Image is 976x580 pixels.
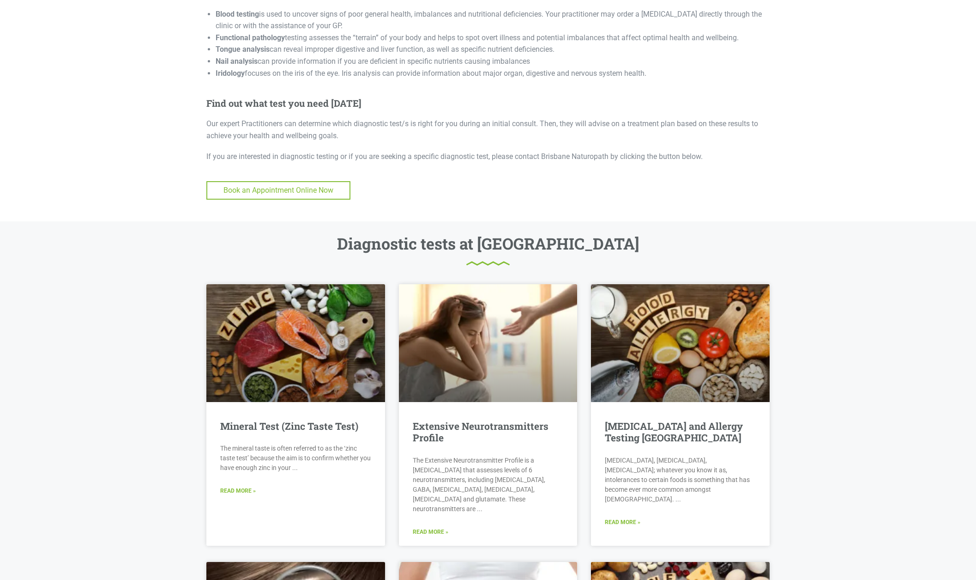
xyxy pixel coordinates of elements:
[399,284,578,402] a: Extensive Neurotransmitters Profile
[206,284,385,402] a: Mineral Test Naturopath
[605,420,743,444] a: [MEDICAL_DATA] and Allergy Testing [GEOGRAPHIC_DATA]
[206,97,361,109] strong: Find out what test you need [DATE]
[206,151,770,163] p: If you are interested in diagnostic testing or if you are seeking a specific diagnostic test, ple...
[220,444,371,473] p: The mineral taste is often referred to as the ‘zinc taste test’ because the aim is to confirm whe...
[337,233,639,266] h2: Diagnostic tests at [GEOGRAPHIC_DATA]
[223,184,333,196] span: Book an Appointment Online Now
[216,43,770,55] li: can reveal improper digestive and liver function, as well as specific nutrient deficiencies.
[413,420,548,444] a: Extensive Neurotransmitters Profile
[605,456,756,504] p: [MEDICAL_DATA], [MEDICAL_DATA], [MEDICAL_DATA]; whatever you know it as, intolerances to certain ...
[206,118,770,141] p: Our expert Practitioners can determine which diagnostic test/s is right for you during an initial...
[216,57,258,66] strong: Nail analysis
[605,518,640,527] a: Read More »
[206,181,350,200] a: Book an Appointment Online Now
[413,456,564,514] p: The Extensive Neurotransmitter Profile is a [MEDICAL_DATA] that assesses levels of 6 neurotransmi...
[216,33,285,42] strong: Functional pathology
[216,67,770,79] li: focuses on the iris of the eye. Iris analysis can provide information about major organ, digestiv...
[220,487,256,495] a: Read More »
[591,284,770,402] a: Food Intolerance and Allergy Testing Brisbane
[413,528,448,537] a: Read More »
[216,55,770,67] li: can provide information if you are deficient in specific nutrients causing imbalances
[216,45,270,54] strong: Tongue analysis
[216,32,770,44] li: testing assesses the “terrain” of your body and helps to spot overt illness and potential imbalan...
[220,420,358,433] a: Mineral Test (Zinc Taste Test)
[216,69,245,78] strong: Iridology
